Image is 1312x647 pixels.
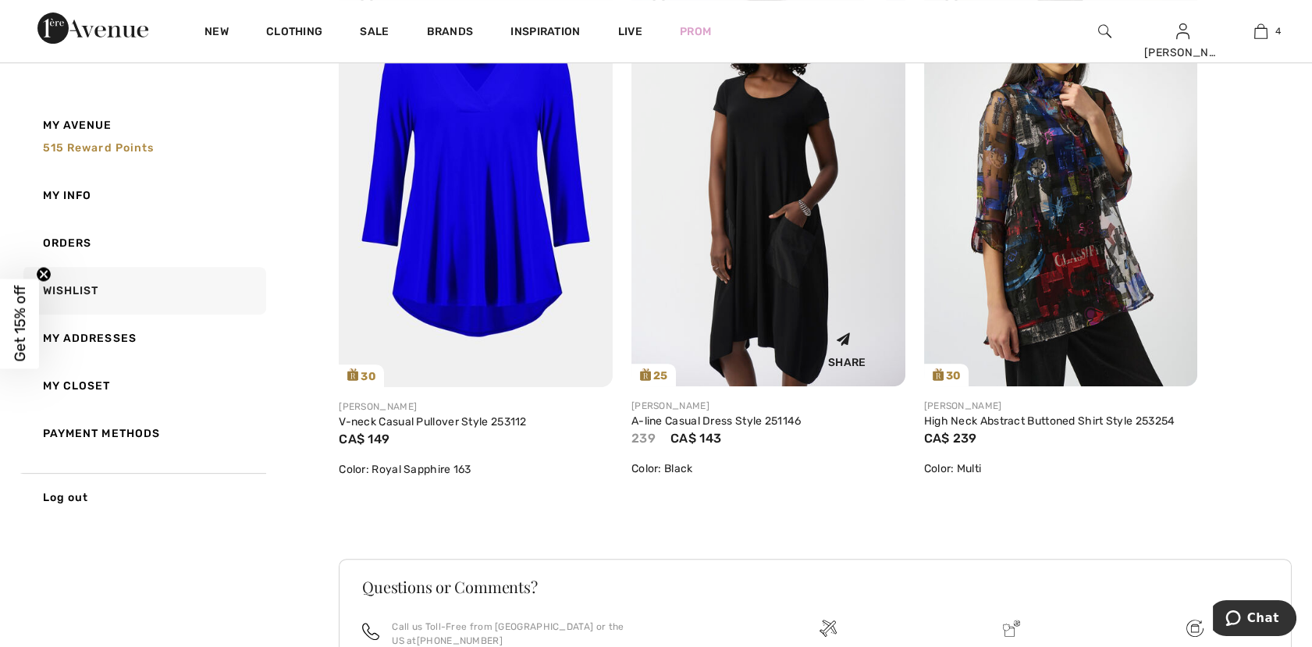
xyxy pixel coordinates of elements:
[1003,620,1020,637] img: Delivery is a breeze since we pay the duties!
[20,315,266,362] a: My Addresses
[924,414,1175,428] a: High Neck Abstract Buttoned Shirt Style 253254
[924,460,1198,477] div: Color: Multi
[631,431,656,446] span: 239
[618,23,642,40] a: Live
[924,399,1198,413] div: [PERSON_NAME]
[820,620,837,637] img: Free shipping on orders over $99
[1222,22,1299,41] a: 4
[360,25,389,41] a: Sale
[204,25,229,41] a: New
[20,410,266,457] a: Payment Methods
[20,362,266,410] a: My Closet
[20,219,266,267] a: Orders
[20,473,266,521] a: Log out
[680,23,711,40] a: Prom
[631,460,905,477] div: Color: Black
[1144,44,1221,61] div: [PERSON_NAME]
[20,267,266,315] a: Wishlist
[339,461,613,478] div: Color: Royal Sapphire 163
[427,25,474,41] a: Brands
[36,266,52,282] button: Close teaser
[417,635,503,646] a: [PHONE_NUMBER]
[266,25,322,41] a: Clothing
[924,431,977,446] span: CA$ 239
[339,415,527,428] a: V-neck Casual Pullover Style 253112
[37,12,148,44] img: 1ère Avenue
[1213,600,1296,639] iframe: Opens a widget where you can chat to one of our agents
[43,141,155,155] span: 515 Reward points
[43,117,112,133] span: My Avenue
[339,400,613,414] div: [PERSON_NAME]
[339,432,389,446] span: CA$ 149
[1275,24,1281,38] span: 4
[1098,22,1111,41] img: search the website
[1176,22,1189,41] img: My Info
[631,399,905,413] div: [PERSON_NAME]
[1186,620,1204,637] img: Free shipping on orders over $99
[20,172,266,219] a: My Info
[362,579,1268,595] h3: Questions or Comments?
[1176,23,1189,38] a: Sign In
[11,286,29,362] span: Get 15% off
[670,431,721,446] span: CA$ 143
[362,623,379,640] img: call
[1254,22,1268,41] img: My Bag
[631,414,802,428] a: A-line Casual Dress Style 251146
[801,319,894,375] div: Share
[510,25,580,41] span: Inspiration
